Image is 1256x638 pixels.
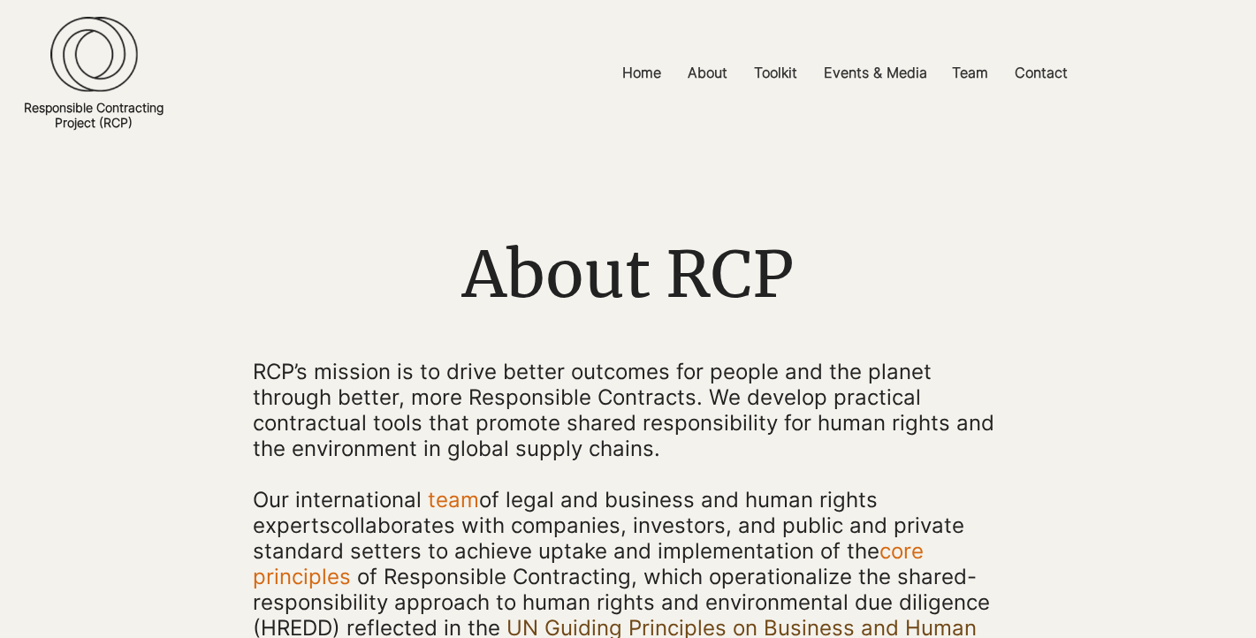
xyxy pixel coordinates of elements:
a: Home [609,53,674,93]
a: About [674,53,741,93]
p: About [679,53,736,93]
span: RCP’s mission is to drive better outcomes for people and the planet through better, more Responsi... [253,359,994,461]
span: About RCP [462,234,794,315]
p: Home [613,53,670,93]
a: Contact [1001,53,1081,93]
p: Team [943,53,997,93]
a: of legal and business and human rights experts [253,487,878,538]
a: Toolkit [741,53,811,93]
a: Team [939,53,1001,93]
p: Events & Media [815,53,936,93]
span: collaborates with companies, investors, and public and private standard setters to achieve uptake... [253,487,964,564]
a: core principles [253,538,924,589]
a: Responsible ContractingProject (RCP) [24,100,164,130]
a: Events & Media [811,53,939,93]
nav: Site [433,53,1256,93]
p: Toolkit [745,53,806,93]
a: team [428,487,479,513]
span: Our international [253,487,422,513]
p: Contact [1006,53,1077,93]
